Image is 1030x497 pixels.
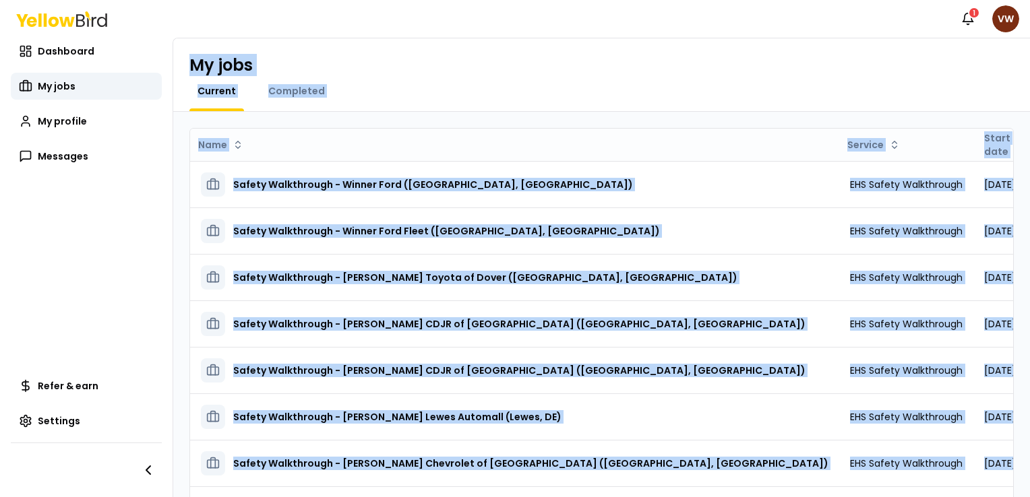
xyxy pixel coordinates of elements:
[189,55,253,76] h1: My jobs
[847,138,884,152] span: Service
[992,5,1019,32] span: VW
[984,178,1016,191] span: [DATE]
[38,379,98,393] span: Refer & earn
[233,451,828,475] h3: Safety Walkthrough - [PERSON_NAME] Chevrolet of [GEOGRAPHIC_DATA] ([GEOGRAPHIC_DATA], [GEOGRAPHIC...
[233,265,737,290] h3: Safety Walkthrough - [PERSON_NAME] Toyota of Dover ([GEOGRAPHIC_DATA], [GEOGRAPHIC_DATA])
[850,178,963,191] span: EHS Safety Walkthrough
[984,364,1016,377] span: [DATE]
[850,271,963,284] span: EHS Safety Walkthrough
[260,84,333,98] a: Completed
[189,84,244,98] a: Current
[268,84,325,98] span: Completed
[198,84,236,98] span: Current
[38,114,87,128] span: My profile
[850,457,963,470] span: EHS Safety Walkthrough
[38,150,88,163] span: Messages
[973,129,1027,161] th: Start date
[850,317,963,331] span: EHS Safety Walkthrough
[233,219,660,243] h3: Safety Walkthrough - Winner Ford Fleet ([GEOGRAPHIC_DATA], [GEOGRAPHIC_DATA])
[11,372,162,399] a: Refer & earn
[233,405,562,429] h3: Safety Walkthrough - [PERSON_NAME] Lewes Automall (Lewes, DE)
[38,79,75,93] span: My jobs
[38,414,80,428] span: Settings
[968,7,980,19] div: 1
[193,134,249,156] button: Name
[850,410,963,424] span: EHS Safety Walkthrough
[984,410,1016,424] span: [DATE]
[984,457,1016,470] span: [DATE]
[984,317,1016,331] span: [DATE]
[11,73,162,100] a: My jobs
[11,38,162,65] a: Dashboard
[11,108,162,135] a: My profile
[11,407,162,434] a: Settings
[233,312,806,336] h3: Safety Walkthrough - [PERSON_NAME] CDJR of [GEOGRAPHIC_DATA] ([GEOGRAPHIC_DATA], [GEOGRAPHIC_DATA])
[38,44,94,58] span: Dashboard
[984,271,1016,284] span: [DATE]
[850,224,963,238] span: EHS Safety Walkthrough
[233,358,806,383] h3: Safety Walkthrough - [PERSON_NAME] CDJR of [GEOGRAPHIC_DATA] ([GEOGRAPHIC_DATA], [GEOGRAPHIC_DATA])
[955,5,981,32] button: 1
[11,143,162,170] a: Messages
[850,364,963,377] span: EHS Safety Walkthrough
[984,224,1016,238] span: [DATE]
[233,172,633,197] h3: Safety Walkthrough - Winner Ford ([GEOGRAPHIC_DATA], [GEOGRAPHIC_DATA])
[842,134,905,156] button: Service
[198,138,227,152] span: Name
